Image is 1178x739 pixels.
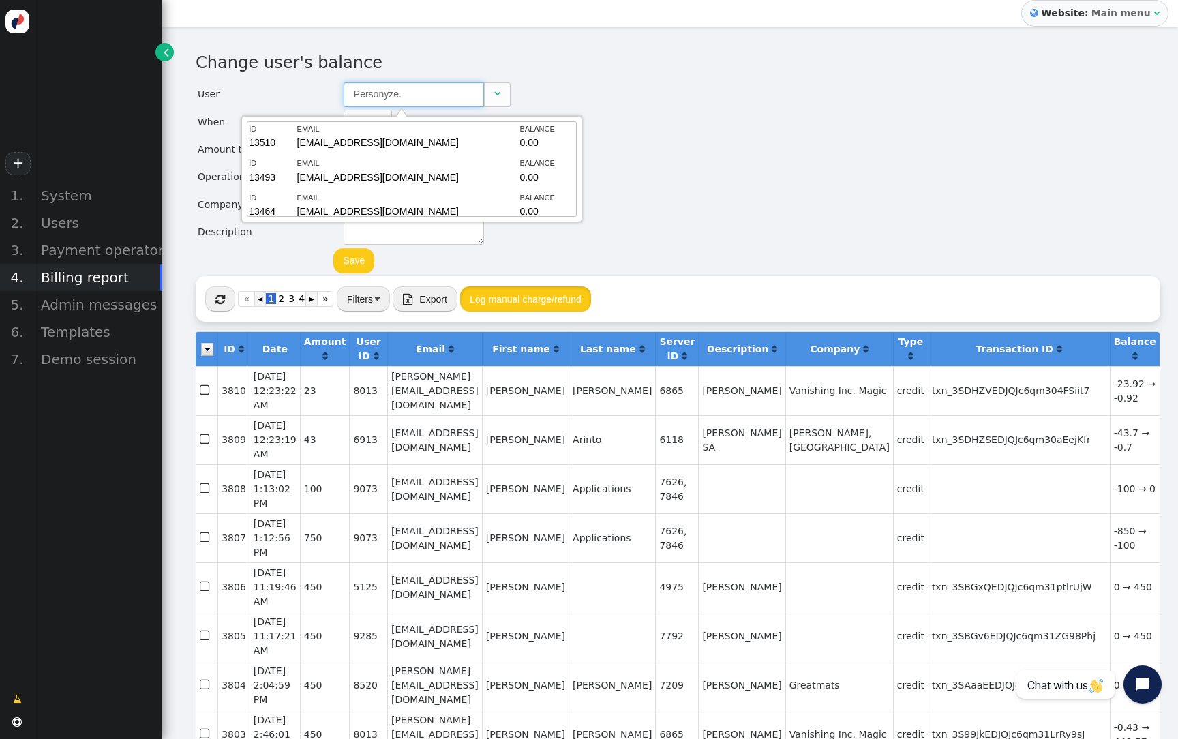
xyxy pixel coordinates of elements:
[569,366,655,415] td: [PERSON_NAME]
[249,136,295,155] td: 13510
[297,123,519,135] td: EMAIL
[317,291,334,307] a: »
[300,464,350,513] td: 100
[387,366,482,415] td: [PERSON_NAME][EMAIL_ADDRESS][DOMAIN_NAME]
[13,692,22,706] span: 
[349,513,387,562] td: 9073
[785,366,893,415] td: Vanishing Inc. Magic
[34,291,162,318] div: Admin messages
[908,350,913,361] a: 
[238,291,255,307] a: «
[482,513,569,562] td: [PERSON_NAME]
[1110,464,1160,513] td: -100 → 0
[34,346,162,373] div: Demo session
[349,562,387,612] td: 5125
[387,612,482,661] td: [EMAIL_ADDRESS][DOMAIN_NAME]
[1153,8,1160,18] span: 
[254,616,297,656] span: [DATE] 11:17:21 AM
[893,612,928,661] td: credit
[375,297,380,301] img: trigger_black.png
[197,136,342,162] td: Amount to add to the balance
[928,562,1110,612] td: txn_3SBGxQEDJQJc6qm31ptlrUjW
[254,469,290,509] span: [DATE] 1:13:02 PM
[655,366,698,415] td: 6865
[217,464,250,513] td: 3808
[569,464,655,513] td: Applications
[155,43,174,61] a: 
[262,344,288,355] b: Date
[554,344,559,354] span: Click to sort
[928,415,1110,464] td: txn_3SDHZSEDJQJc6qm30aEejKfr
[205,286,235,311] button: 
[519,123,575,135] td: BALANCE
[569,513,655,562] td: Applications
[1057,344,1062,355] a: 
[1110,661,1160,710] td: 0 → 450
[333,248,374,273] button: Save
[374,351,379,361] span: Click to sort
[659,336,695,361] b: Server ID
[300,612,350,661] td: 450
[201,343,213,356] img: icon_dropdown_trigger.png
[305,291,316,307] a: ▸
[707,344,769,355] b: Description
[639,344,645,355] a: 
[304,336,346,347] b: Amount
[34,209,162,237] div: Users
[254,665,290,705] span: [DATE] 2:04:59 PM
[1030,6,1038,20] span: 
[908,351,913,361] span: Click to sort
[1091,7,1151,18] b: Main menu
[349,464,387,513] td: 9073
[893,562,928,612] td: credit
[893,415,928,464] td: credit
[1038,6,1091,20] b: Website:
[482,366,569,415] td: [PERSON_NAME]
[482,661,569,710] td: [PERSON_NAME]
[34,182,162,209] div: System
[698,562,785,612] td: [PERSON_NAME]
[449,344,454,355] a: 
[893,661,928,710] td: credit
[1057,344,1062,354] span: Click to sort
[374,350,379,361] a: 
[698,366,785,415] td: [PERSON_NAME]
[249,123,295,135] td: ID
[297,170,519,190] td: [EMAIL_ADDRESS][DOMAIN_NAME]
[449,344,454,354] span: Click to sort
[300,513,350,562] td: 750
[569,415,655,464] td: Arinto
[482,562,569,612] td: [PERSON_NAME]
[196,50,1145,75] h3: Change user's balance
[200,676,212,694] span: 
[519,157,575,169] td: BALANCE
[197,220,342,245] td: Description
[322,351,328,361] span: Click to sort
[682,351,687,361] span: Click to sort
[197,82,342,108] td: User
[1132,350,1138,361] a: 
[349,612,387,661] td: 9285
[403,294,412,305] span: 
[785,415,893,464] td: [PERSON_NAME], [GEOGRAPHIC_DATA]
[898,336,924,347] b: Type
[655,661,698,710] td: 7209
[249,170,295,190] td: 13493
[300,415,350,464] td: 43
[217,513,250,562] td: 3807
[863,344,869,354] span: Click to sort
[1110,513,1160,562] td: -850 → -100
[569,661,655,710] td: [PERSON_NAME]
[698,415,785,464] td: [PERSON_NAME] SA
[519,192,575,204] td: BALANCE
[349,366,387,415] td: 8013
[1132,351,1138,361] span: Click to sort
[217,366,250,415] td: 3810
[387,562,482,612] td: [EMAIL_ADDRESS][DOMAIN_NAME]
[254,567,297,607] span: [DATE] 11:19:46 AM
[217,661,250,710] td: 3804
[772,344,777,354] span: Click to sort
[1110,366,1160,415] td: -23.92 → -0.92
[976,344,1053,355] b: Transaction ID
[785,661,893,710] td: Greatmats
